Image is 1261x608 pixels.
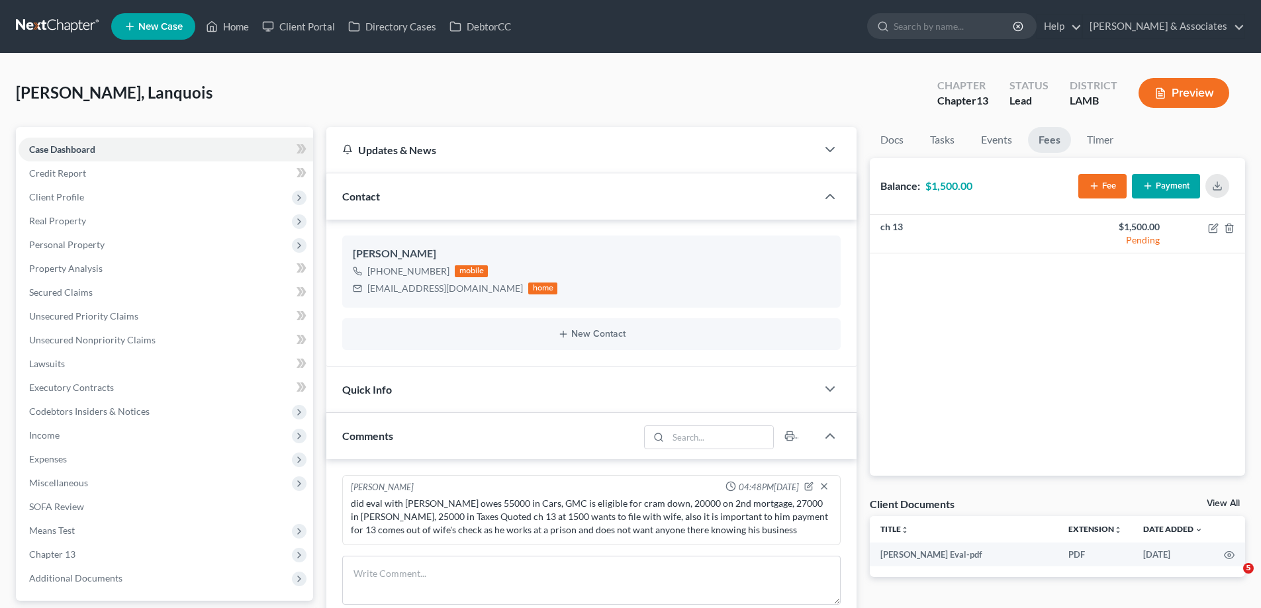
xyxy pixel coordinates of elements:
span: Quick Info [342,383,392,396]
td: PDF [1058,543,1133,566]
div: District [1070,78,1117,93]
span: Miscellaneous [29,477,88,488]
div: [PERSON_NAME] [353,246,830,262]
div: mobile [455,265,488,277]
a: Credit Report [19,161,313,185]
div: [PERSON_NAME] [351,481,414,494]
a: Tasks [919,127,965,153]
strong: Balance: [880,179,920,192]
div: Chapter [937,78,988,93]
span: Personal Property [29,239,105,250]
span: Property Analysis [29,263,103,274]
div: [EMAIL_ADDRESS][DOMAIN_NAME] [367,282,523,295]
a: DebtorCC [443,15,518,38]
button: Fee [1078,174,1127,198]
td: [DATE] [1133,543,1213,566]
a: Executory Contracts [19,376,313,400]
div: Status [1009,78,1049,93]
span: Means Test [29,525,75,536]
span: Credit Report [29,167,86,179]
span: Secured Claims [29,286,93,298]
span: Case Dashboard [29,144,95,155]
span: Unsecured Priority Claims [29,310,138,322]
span: Executory Contracts [29,382,114,393]
span: Lawsuits [29,358,65,369]
div: [PHONE_NUMBER] [367,265,449,278]
div: $1,500.00 [1068,220,1160,234]
div: Pending [1068,234,1160,247]
span: Chapter 13 [29,548,75,560]
button: Preview [1139,78,1229,108]
span: Additional Documents [29,572,122,584]
span: 04:48PM[DATE] [739,481,799,494]
iframe: Intercom live chat [1216,563,1248,595]
a: Client Portal [256,15,342,38]
span: [PERSON_NAME], Lanquois [16,83,212,102]
i: expand_more [1195,526,1203,534]
button: Payment [1132,174,1200,198]
div: Chapter [937,93,988,109]
a: Unsecured Priority Claims [19,304,313,328]
a: Case Dashboard [19,138,313,161]
i: unfold_more [1114,526,1122,534]
span: New Case [138,22,183,32]
span: Client Profile [29,191,84,202]
strong: $1,500.00 [925,179,972,192]
a: Events [970,127,1023,153]
button: New Contact [353,329,830,339]
a: Lawsuits [19,352,313,376]
td: [PERSON_NAME] Eval-pdf [870,543,1058,566]
a: Secured Claims [19,281,313,304]
input: Search... [669,426,774,449]
div: LAMB [1070,93,1117,109]
span: Expenses [29,453,67,464]
span: 13 [976,94,988,107]
a: Home [199,15,256,38]
a: Fees [1028,127,1071,153]
span: Unsecured Nonpriority Claims [29,334,156,345]
div: Updates & News [342,143,801,157]
div: Client Documents [870,497,955,511]
a: Unsecured Nonpriority Claims [19,328,313,352]
span: Comments [342,429,393,442]
a: [PERSON_NAME] & Associates [1083,15,1244,38]
span: Income [29,429,60,441]
td: ch 13 [870,215,1057,253]
a: Help [1037,15,1082,38]
i: unfold_more [901,526,909,534]
div: Lead [1009,93,1049,109]
span: Codebtors Insiders & Notices [29,406,150,417]
a: Timer [1076,127,1124,153]
a: Titleunfold_more [880,524,909,534]
a: View All [1207,499,1240,508]
a: Property Analysis [19,257,313,281]
span: 5 [1243,563,1254,574]
a: Date Added expand_more [1143,524,1203,534]
a: Docs [870,127,914,153]
input: Search by name... [894,14,1015,38]
span: Real Property [29,215,86,226]
div: home [528,282,557,294]
span: SOFA Review [29,501,84,512]
span: Contact [342,190,380,202]
div: did eval with [PERSON_NAME] owes 55000 in Cars, GMC is eligible for cram down, 20000 on 2nd mortg... [351,497,832,537]
a: Directory Cases [342,15,443,38]
a: SOFA Review [19,495,313,519]
a: Extensionunfold_more [1068,524,1122,534]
